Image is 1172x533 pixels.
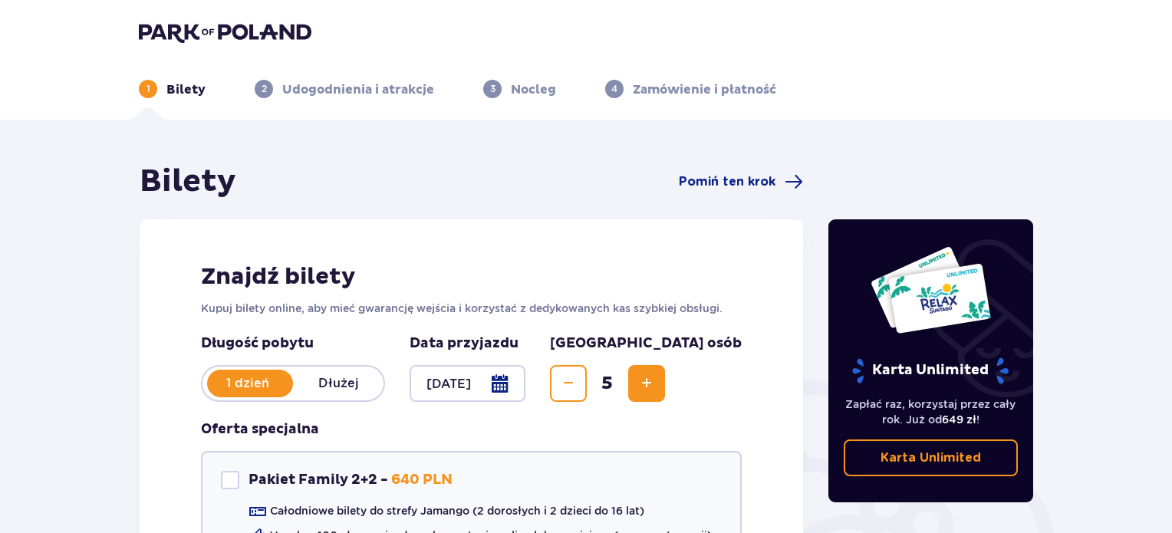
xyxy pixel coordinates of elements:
a: Karta Unlimited [844,439,1019,476]
p: Zapłać raz, korzystaj przez cały rok. Już od ! [844,396,1019,427]
p: Karta Unlimited [851,357,1010,384]
a: Pomiń ten krok [679,173,803,191]
p: Kupuj bilety online, aby mieć gwarancję wejścia i korzystać z dedykowanych kas szybkiej obsługi. [201,301,742,316]
h1: Bilety [140,163,236,201]
p: Całodniowe bilety do strefy Jamango (2 dorosłych i 2 dzieci do 16 lat) [270,503,644,518]
h2: Znajdź bilety [201,262,742,291]
p: 1 [146,82,150,96]
p: Zamówienie i płatność [633,81,776,98]
button: Increase [628,365,665,402]
p: Oferta specjalna [201,420,319,439]
img: Park of Poland logo [139,21,311,43]
p: Dłużej [293,375,384,392]
span: Pomiń ten krok [679,173,775,190]
p: Pakiet Family 2+2 - [249,471,388,489]
p: Karta Unlimited [881,449,981,466]
p: 4 [611,82,617,96]
p: Długość pobytu [201,334,385,353]
p: Udogodnienia i atrakcje [282,81,434,98]
p: [GEOGRAPHIC_DATA] osób [550,334,742,353]
p: Data przyjazdu [410,334,519,353]
p: 1 dzień [202,375,293,392]
p: Nocleg [511,81,556,98]
p: Bilety [166,81,206,98]
button: Decrease [550,365,587,402]
p: 3 [490,82,495,96]
p: 2 [262,82,267,96]
span: 5 [590,372,625,395]
span: 649 zł [942,413,976,426]
p: 640 PLN [391,471,453,489]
